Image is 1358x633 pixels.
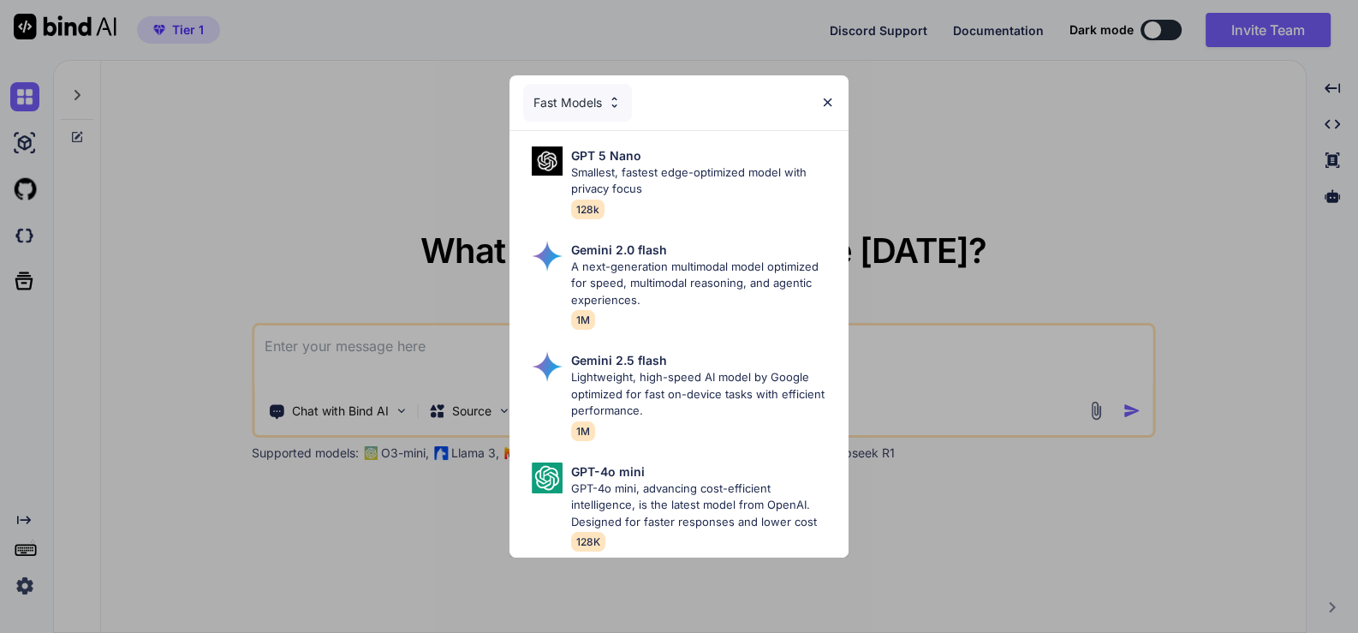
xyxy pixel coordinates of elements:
img: Pick Models [607,95,622,110]
p: Smallest, fastest edge-optimized model with privacy focus [571,164,836,198]
span: 1M [571,310,595,330]
p: A next-generation multimodal model optimized for speed, multimodal reasoning, and agentic experie... [571,259,836,309]
img: close [820,95,835,110]
p: GPT-4o mini [571,463,645,481]
p: Gemini 2.0 flash [571,241,667,259]
img: Pick Models [532,241,563,272]
span: 128K [571,532,605,552]
p: GPT 5 Nano [571,146,641,164]
span: 128k [571,200,605,219]
img: Pick Models [532,463,563,493]
img: Pick Models [532,351,563,382]
span: 1M [571,421,595,441]
p: GPT-4o mini, advancing cost-efficient intelligence, is the latest model from OpenAI. Designed for... [571,481,836,531]
p: Gemini 2.5 flash [571,351,667,369]
img: Pick Models [532,146,563,176]
p: Lightweight, high-speed AI model by Google optimized for fast on-device tasks with efficient perf... [571,369,836,420]
div: Fast Models [523,84,632,122]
